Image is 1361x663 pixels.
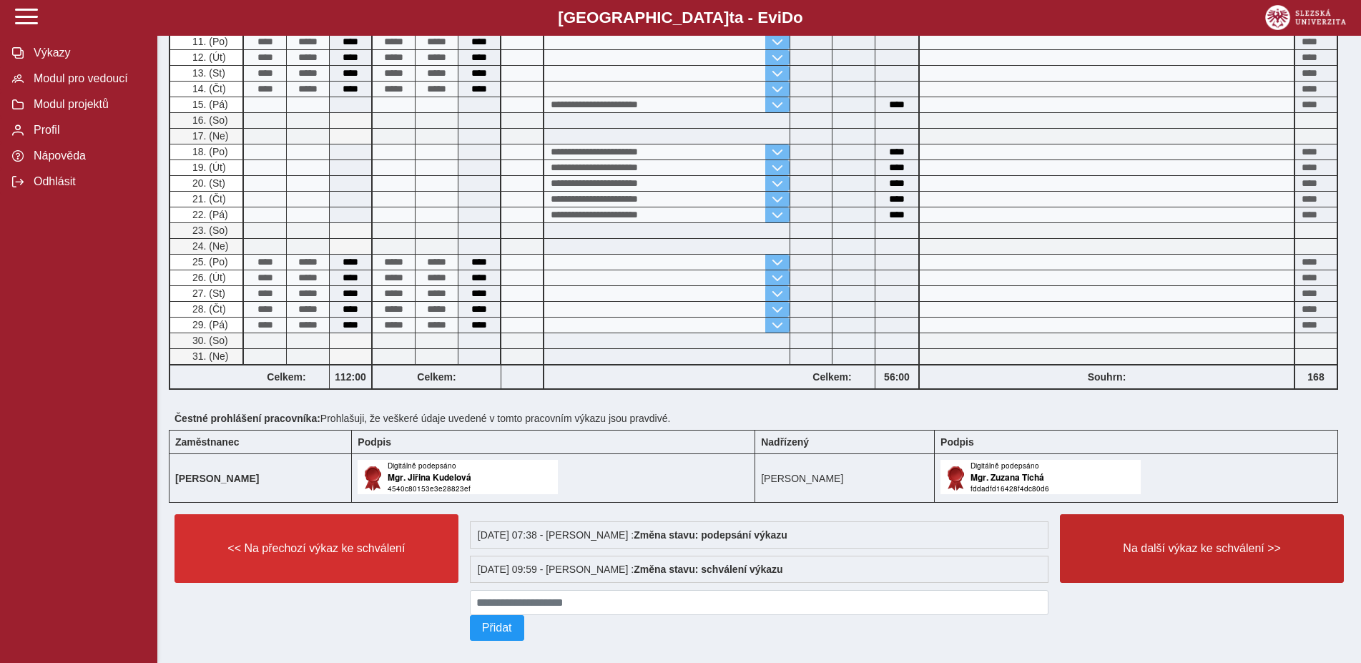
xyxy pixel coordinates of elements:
[190,240,229,252] span: 24. (Ne)
[29,72,145,85] span: Modul pro vedoucí
[175,514,458,583] button: << Na přechozí výkaz ke schválení
[43,9,1318,27] b: [GEOGRAPHIC_DATA] a - Evi
[190,51,226,63] span: 12. (Út)
[190,83,226,94] span: 14. (Čt)
[29,149,145,162] span: Nápověda
[761,436,809,448] b: Nadřízený
[190,335,228,346] span: 30. (So)
[482,622,512,634] span: Přidat
[358,460,558,494] img: Digitálně podepsáno uživatelem
[190,67,225,79] span: 13. (St)
[470,521,1049,549] div: [DATE] 07:38 - [PERSON_NAME] :
[1088,371,1126,383] b: Souhrn:
[190,272,226,283] span: 26. (Út)
[729,9,734,26] span: t
[175,473,259,484] b: [PERSON_NAME]
[940,436,974,448] b: Podpis
[330,371,371,383] b: 112:00
[190,114,228,126] span: 16. (So)
[190,225,228,236] span: 23. (So)
[1072,542,1332,555] span: Na další výkaz ke schválení >>
[1295,371,1337,383] b: 168
[875,371,918,383] b: 56:00
[358,436,391,448] b: Podpis
[1265,5,1346,30] img: logo_web_su.png
[190,303,226,315] span: 28. (Čt)
[190,36,228,47] span: 11. (Po)
[470,556,1049,583] div: [DATE] 09:59 - [PERSON_NAME] :
[29,175,145,188] span: Odhlásit
[190,146,228,157] span: 18. (Po)
[190,162,226,173] span: 19. (Út)
[190,319,228,330] span: 29. (Pá)
[793,9,803,26] span: o
[190,288,225,299] span: 27. (St)
[755,454,935,503] td: [PERSON_NAME]
[634,529,787,541] b: Změna stavu: podepsání výkazu
[187,542,446,555] span: << Na přechozí výkaz ke schválení
[190,130,229,142] span: 17. (Ne)
[169,407,1350,430] div: Prohlašuji, že veškeré údaje uvedené v tomto pracovním výkazu jsou pravdivé.
[244,371,329,383] b: Celkem:
[190,350,229,362] span: 31. (Ne)
[190,209,228,220] span: 22. (Pá)
[790,371,875,383] b: Celkem:
[29,46,145,59] span: Výkazy
[190,256,228,267] span: 25. (Po)
[470,615,524,641] button: Přidat
[634,564,783,575] b: Změna stavu: schválení výkazu
[175,413,320,424] b: Čestné prohlášení pracovníka:
[29,124,145,137] span: Profil
[29,98,145,111] span: Modul projektů
[190,99,228,110] span: 15. (Pá)
[782,9,793,26] span: D
[1060,514,1344,583] button: Na další výkaz ke schválení >>
[373,371,501,383] b: Celkem:
[190,193,226,205] span: 21. (Čt)
[175,436,239,448] b: Zaměstnanec
[940,460,1141,494] img: Digitálně podepsáno uživatelem
[190,177,225,189] span: 20. (St)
